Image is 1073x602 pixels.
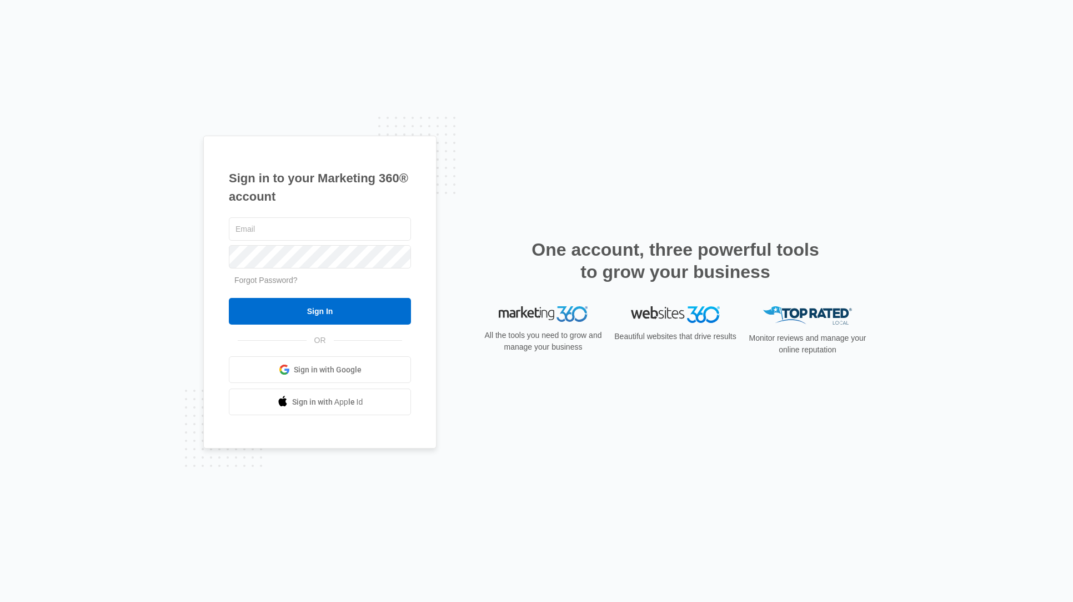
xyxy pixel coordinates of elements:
span: Sign in with Apple Id [292,396,363,408]
h1: Sign in to your Marketing 360® account [229,169,411,206]
h2: One account, three powerful tools to grow your business [528,238,823,283]
span: Sign in with Google [294,364,362,376]
img: Websites 360 [631,306,720,322]
a: Sign in with Apple Id [229,389,411,415]
input: Email [229,217,411,241]
a: Sign in with Google [229,356,411,383]
a: Forgot Password? [234,276,298,285]
span: OR [307,335,334,346]
input: Sign In [229,298,411,325]
p: Beautiful websites that drive results [613,331,738,342]
img: Marketing 360 [499,306,588,322]
p: Monitor reviews and manage your online reputation [745,332,870,356]
img: Top Rated Local [763,306,852,325]
p: All the tools you need to grow and manage your business [481,330,605,353]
